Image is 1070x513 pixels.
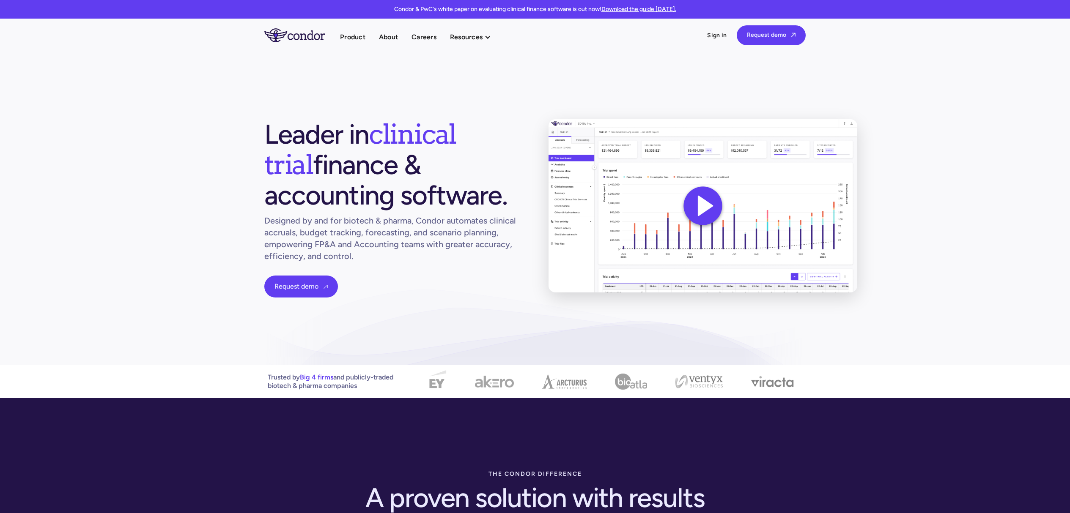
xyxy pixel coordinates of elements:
[450,31,499,43] div: Resources
[737,25,806,45] a: Request demo
[300,373,333,381] span: Big 4 firms
[340,31,365,43] a: Product
[450,31,483,43] div: Resources
[264,117,456,181] span: clinical trial
[365,483,704,513] h1: A proven solution with results
[791,32,796,38] span: 
[324,284,328,289] span: 
[264,119,521,210] h1: Leader in finance & accounting software.
[268,373,393,390] p: Trusted by and publicly-traded biotech & pharma companies
[707,31,727,40] a: Sign in
[264,215,521,262] h1: Designed by and for biotech & pharma, Condor automates clinical accruals, budget tracking, foreca...
[488,466,582,483] div: The condor difference
[601,5,676,13] a: Download the guide [DATE].
[264,276,338,297] a: Request demo
[394,5,676,14] p: Condor & PwC's white paper on evaluating clinical finance software is out now!
[264,28,340,42] a: home
[412,31,436,43] a: Careers
[379,31,398,43] a: About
